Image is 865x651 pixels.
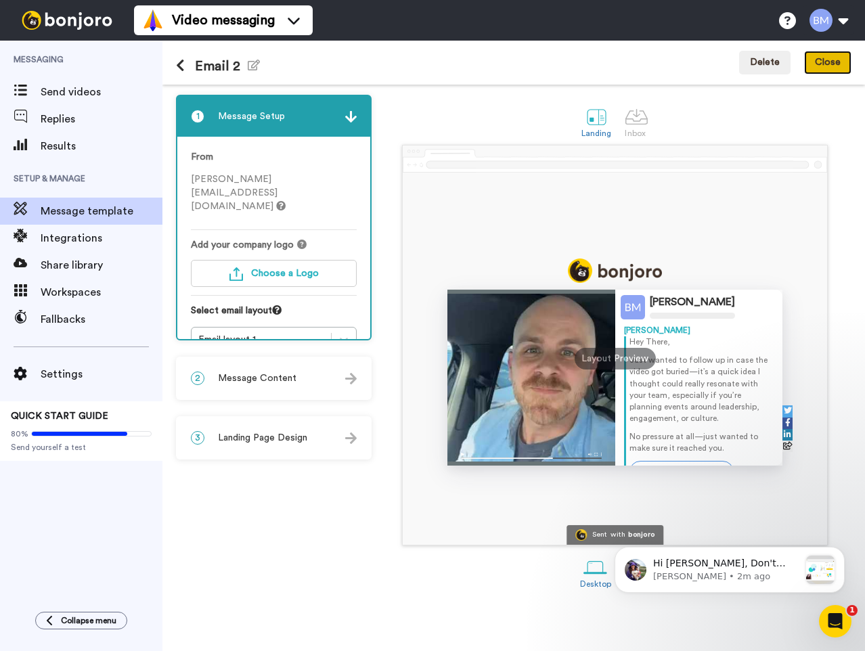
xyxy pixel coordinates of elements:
[618,98,655,145] a: Inbox
[176,58,260,74] h1: Email 2
[35,612,127,629] button: Collapse menu
[191,260,357,287] button: Choose a Logo
[16,11,118,30] img: bj-logo-header-white.svg
[345,373,357,384] img: arrow.svg
[61,615,116,626] span: Collapse menu
[251,269,319,278] span: Choose a Logo
[819,605,851,637] iframe: Intercom live chat
[345,432,357,444] img: arrow.svg
[176,416,372,459] div: 3Landing Page Design
[41,230,162,246] span: Integrations
[575,348,656,369] div: Layout Preview
[575,98,619,145] a: Landing
[41,257,162,273] span: Share library
[629,355,774,424] p: Just wanted to follow up in case the video got buried—it’s a quick idea I thought could really re...
[41,203,162,219] span: Message template
[176,357,372,400] div: 2Message Content
[345,111,357,122] img: arrow.svg
[447,446,615,466] img: player-controls-full.svg
[191,110,204,123] span: 1
[172,11,275,30] span: Video messaging
[629,431,774,454] p: No pressure at all—just wanted to make sure it reached you.
[592,531,625,539] div: Sent with
[581,129,612,138] div: Landing
[650,296,735,309] div: [PERSON_NAME]
[41,366,162,382] span: Settings
[218,431,307,445] span: Landing Page Design
[629,461,734,482] a: Send your own videos
[568,259,663,283] img: logo_full.png
[41,111,162,127] span: Replies
[191,175,286,211] span: [PERSON_NAME][EMAIL_ADDRESS][DOMAIN_NAME]
[218,372,296,385] span: Message Content
[629,336,774,348] p: Hey There,
[229,267,243,281] img: upload-turquoise.svg
[621,295,645,319] img: Profile Image
[575,529,587,541] img: Bonjoro Logo
[11,428,28,439] span: 80%
[41,311,162,328] span: Fallbacks
[191,304,357,327] div: Select email layout
[191,238,294,252] span: Add your company logo
[191,150,213,164] label: From
[11,411,108,421] span: QUICK START GUIDE
[142,9,164,31] img: vm-color.svg
[739,51,791,75] button: Delete
[41,84,162,100] span: Send videos
[624,325,774,336] div: [PERSON_NAME]
[580,579,612,589] div: Desktop
[218,110,285,123] span: Message Setup
[198,333,324,346] div: Email layout 1
[594,520,865,614] iframe: Intercom notifications message
[11,442,152,453] span: Send yourself a test
[847,605,858,616] span: 1
[191,431,204,445] span: 3
[804,51,851,75] button: Close
[191,372,204,385] span: 2
[41,138,162,154] span: Results
[573,549,619,596] a: Desktop
[625,129,648,138] div: Inbox
[41,284,162,300] span: Workspaces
